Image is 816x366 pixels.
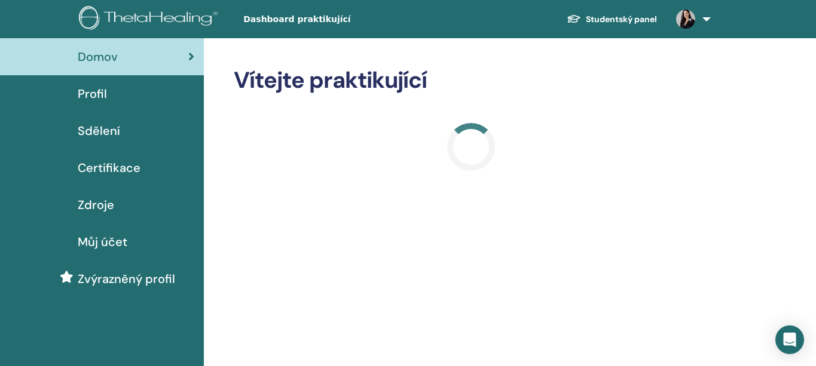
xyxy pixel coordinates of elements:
span: Profil [78,85,107,103]
span: Sdělení [78,122,120,140]
span: Certifikace [78,159,140,177]
span: Zdroje [78,196,114,214]
span: Domov [78,48,118,66]
img: graduation-cap-white.svg [567,14,581,24]
span: Dashboard praktikující [243,13,423,26]
span: Zvýrazněný profil [78,270,175,288]
img: logo.png [79,6,222,33]
h2: Vítejte praktikující [234,67,708,94]
div: Open Intercom Messenger [775,325,804,354]
img: default.jpg [676,10,695,29]
a: Studentský panel [557,8,667,30]
span: Můj účet [78,233,127,251]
